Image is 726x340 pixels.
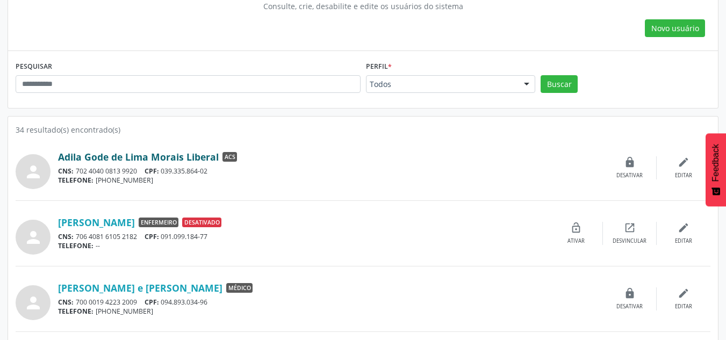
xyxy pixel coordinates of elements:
span: Feedback [711,144,721,182]
i: edit [678,222,689,234]
label: PESQUISAR [16,59,52,75]
span: Médico [226,283,253,293]
i: lock_open [570,222,582,234]
div: Desativar [616,303,643,310]
div: Consulte, crie, desabilite e edite os usuários do sistema [23,1,703,12]
div: 34 resultado(s) encontrado(s) [16,124,710,135]
i: person [24,228,43,247]
span: Novo usuário [651,23,699,34]
span: ACS [222,152,237,162]
button: Feedback - Mostrar pesquisa [706,133,726,206]
a: Adila Gode de Lima Morais Liberal [58,151,219,163]
a: [PERSON_NAME] [58,216,135,228]
span: TELEFONE: [58,176,94,185]
i: edit [678,156,689,168]
div: 700 0019 4223 2009 094.893.034-96 [58,298,603,307]
i: person [24,162,43,182]
span: CNS: [58,298,74,307]
div: Editar [675,303,692,310]
div: Editar [675,172,692,179]
div: 702 4040 0813 9920 039.335.864-02 [58,167,603,176]
span: Todos [370,79,514,90]
div: Ativar [567,237,585,245]
i: edit [678,287,689,299]
span: CPF: [145,167,159,176]
div: [PHONE_NUMBER] [58,307,603,316]
span: TELEFONE: [58,307,94,316]
span: CNS: [58,167,74,176]
button: Novo usuário [645,19,705,38]
div: Desvincular [613,237,646,245]
div: [PHONE_NUMBER] [58,176,603,185]
i: person [24,293,43,313]
label: Perfil [366,59,392,75]
button: Buscar [541,75,578,93]
span: Desativado [182,218,221,227]
div: 706 4081 6105 2182 091.099.184-77 [58,232,549,241]
i: open_in_new [624,222,636,234]
div: Editar [675,237,692,245]
span: CPF: [145,232,159,241]
a: [PERSON_NAME] e [PERSON_NAME] [58,282,222,294]
span: CPF: [145,298,159,307]
div: Desativar [616,172,643,179]
i: lock [624,156,636,168]
div: -- [58,241,549,250]
i: lock [624,287,636,299]
span: TELEFONE: [58,241,94,250]
span: CNS: [58,232,74,241]
span: Enfermeiro [139,218,178,227]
